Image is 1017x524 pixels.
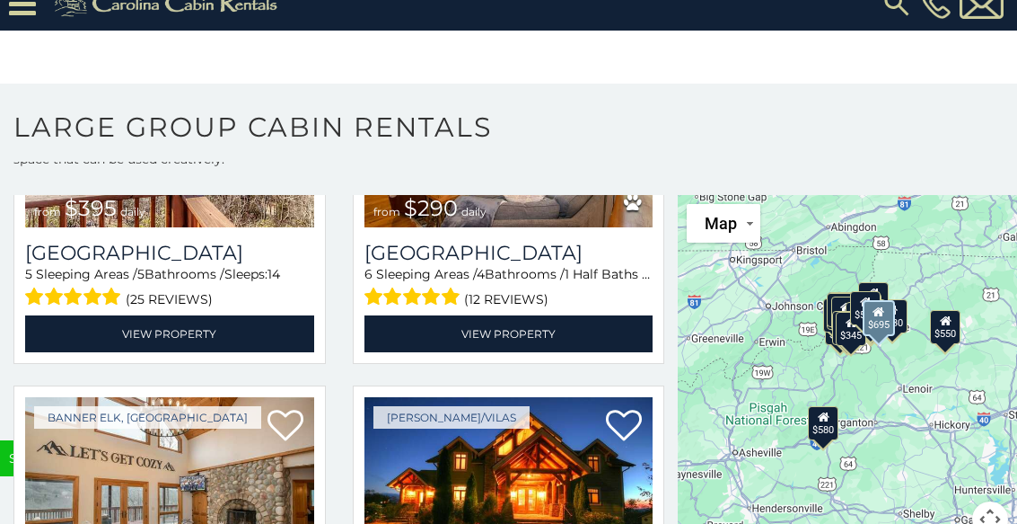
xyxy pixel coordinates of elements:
div: $345 [836,311,866,345]
button: Change map style [687,204,760,243]
a: Banner Elk, [GEOGRAPHIC_DATA] [34,406,261,429]
div: Sleeping Areas / Bathrooms / Sleeps: [25,265,314,311]
div: $580 [808,405,838,440]
span: from [34,205,61,218]
div: $930 [877,299,907,333]
div: $525 [858,281,889,315]
div: $550 [931,309,961,343]
div: $355 [825,310,855,344]
div: Sleeping Areas / Bathrooms / Sleeps: [364,265,653,311]
span: (12 reviews) [464,288,548,311]
span: 14 [267,266,280,282]
span: $290 [404,195,458,221]
div: $650 [823,298,854,332]
span: from [373,205,400,218]
span: daily [120,205,145,218]
div: $325 [828,291,858,325]
span: 6 [364,266,373,282]
span: (25 reviews) [126,288,213,311]
a: [GEOGRAPHIC_DATA] [364,241,653,265]
a: [PERSON_NAME]/Vilas [373,406,530,429]
span: 5 [25,266,32,282]
span: $395 [65,195,117,221]
a: View Property [364,315,653,352]
div: $290 [832,311,863,345]
div: $435 [831,296,862,330]
span: Map [705,214,737,233]
span: daily [461,205,487,218]
h3: Sugar Mountain Lodge [364,241,653,265]
a: Add to favorites [606,408,642,446]
span: 1 Half Baths / [565,266,650,282]
div: $565 [850,291,881,325]
h3: Stone Ridge Lodge [25,241,314,265]
span: 4 [477,266,485,282]
a: View Property [25,315,314,352]
div: $695 [863,300,895,336]
span: 5 [137,266,145,282]
div: $325 [828,293,858,327]
a: [GEOGRAPHIC_DATA] [25,241,314,265]
a: Add to favorites [267,408,303,446]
